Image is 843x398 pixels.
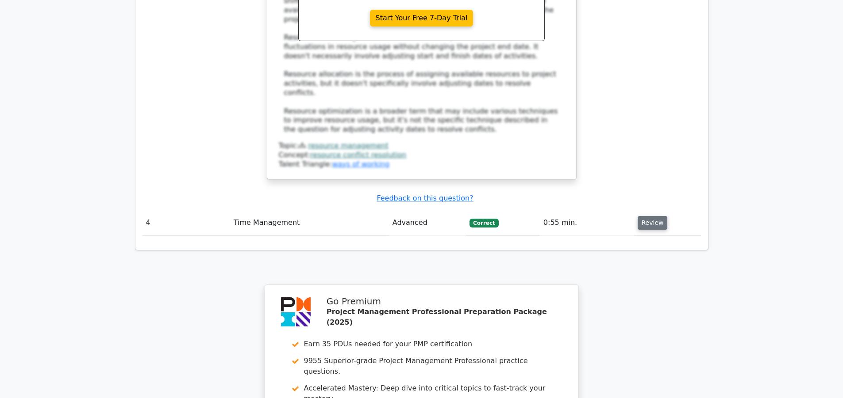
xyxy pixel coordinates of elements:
[377,194,473,202] a: Feedback on this question?
[370,10,473,27] a: Start Your Free 7-Day Trial
[230,210,389,235] td: Time Management
[279,141,565,169] div: Talent Triangle:
[638,216,668,230] button: Review
[142,210,230,235] td: 4
[332,160,389,168] a: ways of working
[470,219,498,227] span: Correct
[308,141,388,150] a: resource management
[540,210,634,235] td: 0:55 min.
[310,151,406,159] a: resource conflict resolution
[279,151,565,160] div: Concept:
[389,210,466,235] td: Advanced
[279,141,565,151] div: Topic:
